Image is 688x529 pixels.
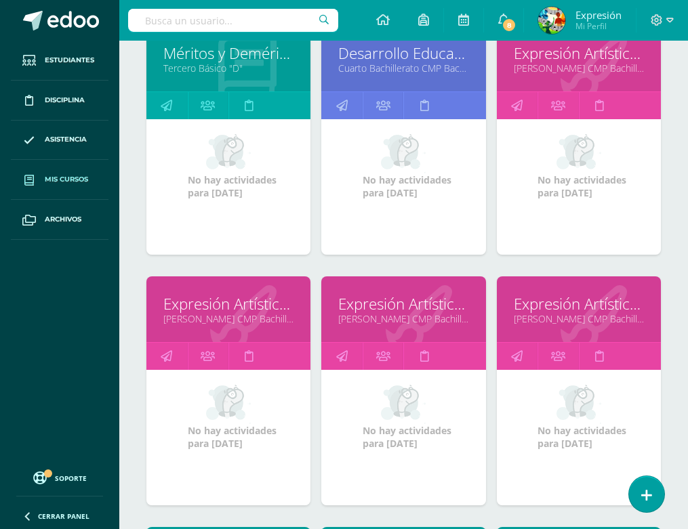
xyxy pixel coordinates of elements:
[163,312,294,325] a: [PERSON_NAME] CMP Bachillerato en CCLL con Orientación en Computación "B"
[338,312,468,325] a: [PERSON_NAME] CMP Bachillerato en CCLL con Orientación en Computación "C"
[514,43,644,64] a: Expresión Artística II
[163,43,294,64] a: Méritos y Deméritos 3ro. Básico "D"
[338,62,468,75] a: Cuarto Bachillerato CMP Bachillerato en CCLL con Orientación en Computación "D"
[188,173,277,199] span: No hay actividades para [DATE]
[538,173,626,199] span: No hay actividades para [DATE]
[163,62,294,75] a: Tercero Básico "D"
[11,200,108,240] a: Archivos
[38,511,89,521] span: Cerrar panel
[11,81,108,121] a: Disciplina
[363,173,451,199] span: No hay actividades para [DATE]
[381,383,426,424] img: no_activities_small.png
[45,174,88,185] span: Mis cursos
[338,43,468,64] a: Desarrollo Educativo y Proyecto de Vida
[502,18,517,33] span: 8
[338,293,468,314] a: Expresión Artística II
[45,55,94,66] span: Estudiantes
[11,41,108,81] a: Estudiantes
[188,424,277,450] span: No hay actividades para [DATE]
[575,8,622,22] span: Expresión
[11,121,108,161] a: Asistencia
[45,95,85,106] span: Disciplina
[45,134,87,145] span: Asistencia
[206,133,251,173] img: no_activities_small.png
[557,383,601,424] img: no_activities_small.png
[575,20,622,32] span: Mi Perfil
[45,214,81,225] span: Archivos
[514,312,644,325] a: [PERSON_NAME] CMP Bachillerato en CCLL con Orientación en Computación "D"
[163,293,294,314] a: Expresión Artística II
[381,133,426,173] img: no_activities_small.png
[128,9,338,32] input: Busca un usuario...
[514,293,644,314] a: Expresión Artística II
[538,424,626,450] span: No hay actividades para [DATE]
[538,7,565,34] img: 852c373e651f39172791dbf6cd0291a6.png
[16,468,103,486] a: Soporte
[55,473,87,483] span: Soporte
[557,133,601,173] img: no_activities_small.png
[363,424,451,450] span: No hay actividades para [DATE]
[206,383,251,424] img: no_activities_small.png
[514,62,644,75] a: [PERSON_NAME] CMP Bachillerato en CCLL con Orientación en Computación "A"
[11,160,108,200] a: Mis cursos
